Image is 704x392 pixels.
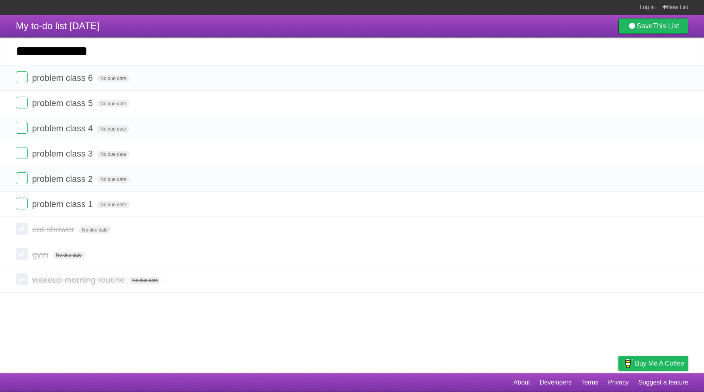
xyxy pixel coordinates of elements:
[97,151,129,158] span: No due date
[16,97,28,108] label: Done
[16,273,28,285] label: Done
[129,277,161,284] span: No due date
[16,122,28,134] label: Done
[32,250,51,259] span: gym
[97,100,129,107] span: No due date
[97,125,129,133] span: No due date
[622,357,633,370] img: Buy me a coffee
[16,223,28,235] label: Done
[32,73,95,83] span: problem class 6
[16,172,28,184] label: Done
[581,375,599,390] a: Terms
[97,176,129,183] span: No due date
[608,375,629,390] a: Privacy
[539,375,571,390] a: Developers
[32,123,95,133] span: problem class 4
[32,224,77,234] span: eat shower
[635,357,684,370] span: Buy me a coffee
[97,201,129,208] span: No due date
[32,199,95,209] span: problem class 1
[638,375,688,390] a: Suggest a feature
[32,98,95,108] span: problem class 5
[32,149,95,159] span: problem class 3
[513,375,530,390] a: About
[16,71,28,83] label: Done
[16,198,28,209] label: Done
[16,21,99,31] span: My to-do list [DATE]
[32,275,127,285] span: wakeup morning routine
[16,248,28,260] label: Done
[53,252,85,259] span: No due date
[97,75,129,82] span: No due date
[32,174,95,184] span: problem class 2
[618,356,688,371] a: Buy me a coffee
[653,22,679,30] b: This List
[79,226,111,233] span: No due date
[618,18,688,34] a: SaveThis List
[16,147,28,159] label: Done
